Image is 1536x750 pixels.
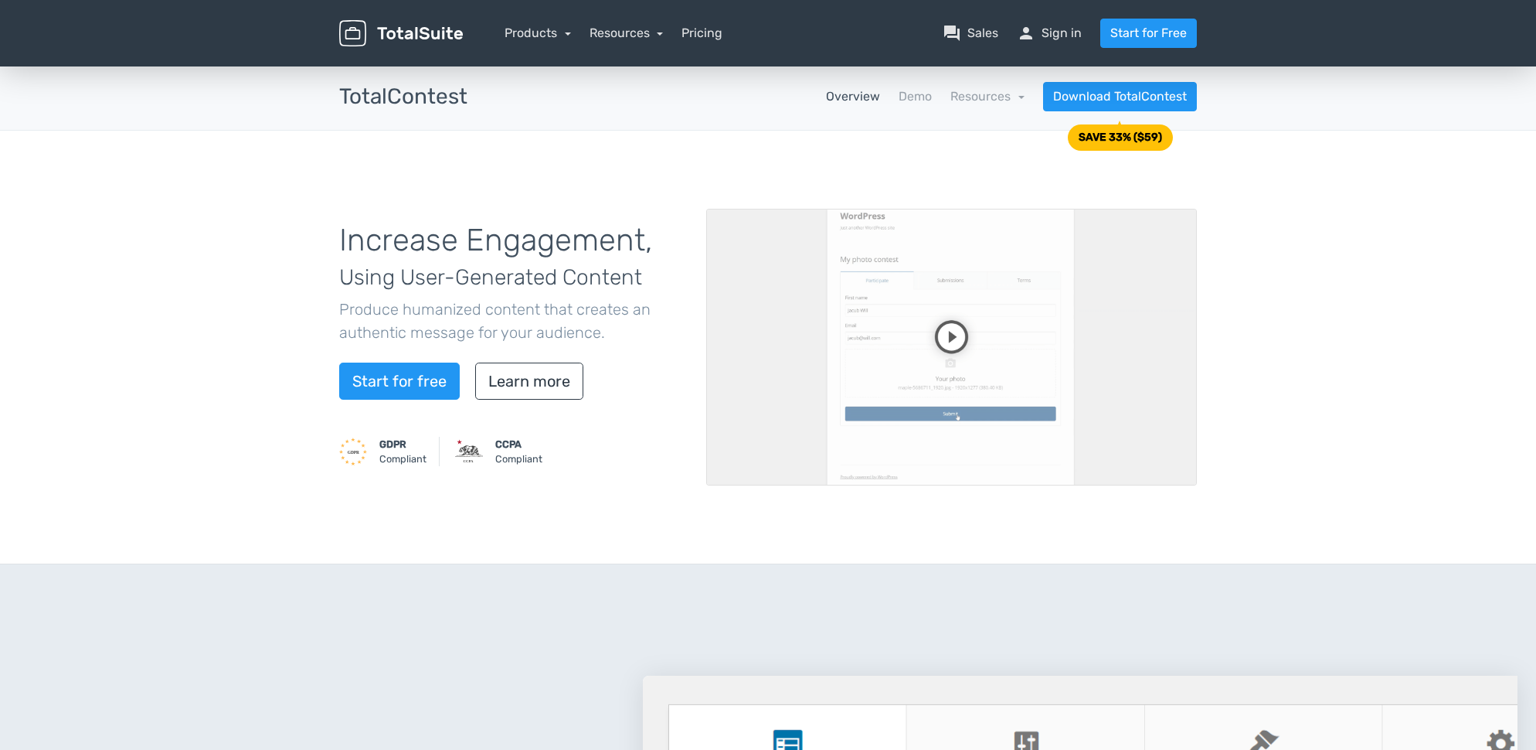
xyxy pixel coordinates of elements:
[590,26,664,40] a: Resources
[943,24,998,43] a: question_answerSales
[1079,132,1162,143] div: SAVE 33% ($59)
[495,437,542,466] small: Compliant
[1017,24,1082,43] a: personSign in
[495,438,522,450] strong: CCPA
[475,363,583,400] a: Learn more
[899,87,932,106] a: Demo
[379,438,406,450] strong: GDPR
[339,363,460,400] a: Start for free
[339,20,463,47] img: TotalSuite for WordPress
[681,24,722,43] a: Pricing
[1043,82,1197,111] a: Download TotalContest
[1100,19,1197,48] a: Start for Free
[505,26,571,40] a: Products
[339,264,642,290] span: Using User-Generated Content
[379,437,426,466] small: Compliant
[826,87,880,106] a: Overview
[339,438,367,465] img: GDPR
[339,85,467,109] h3: TotalContest
[943,24,961,43] span: question_answer
[950,89,1025,104] a: Resources
[1017,24,1035,43] span: person
[455,438,483,465] img: CCPA
[339,223,683,291] h1: Increase Engagement,
[339,298,683,344] p: Produce humanized content that creates an authentic message for your audience.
